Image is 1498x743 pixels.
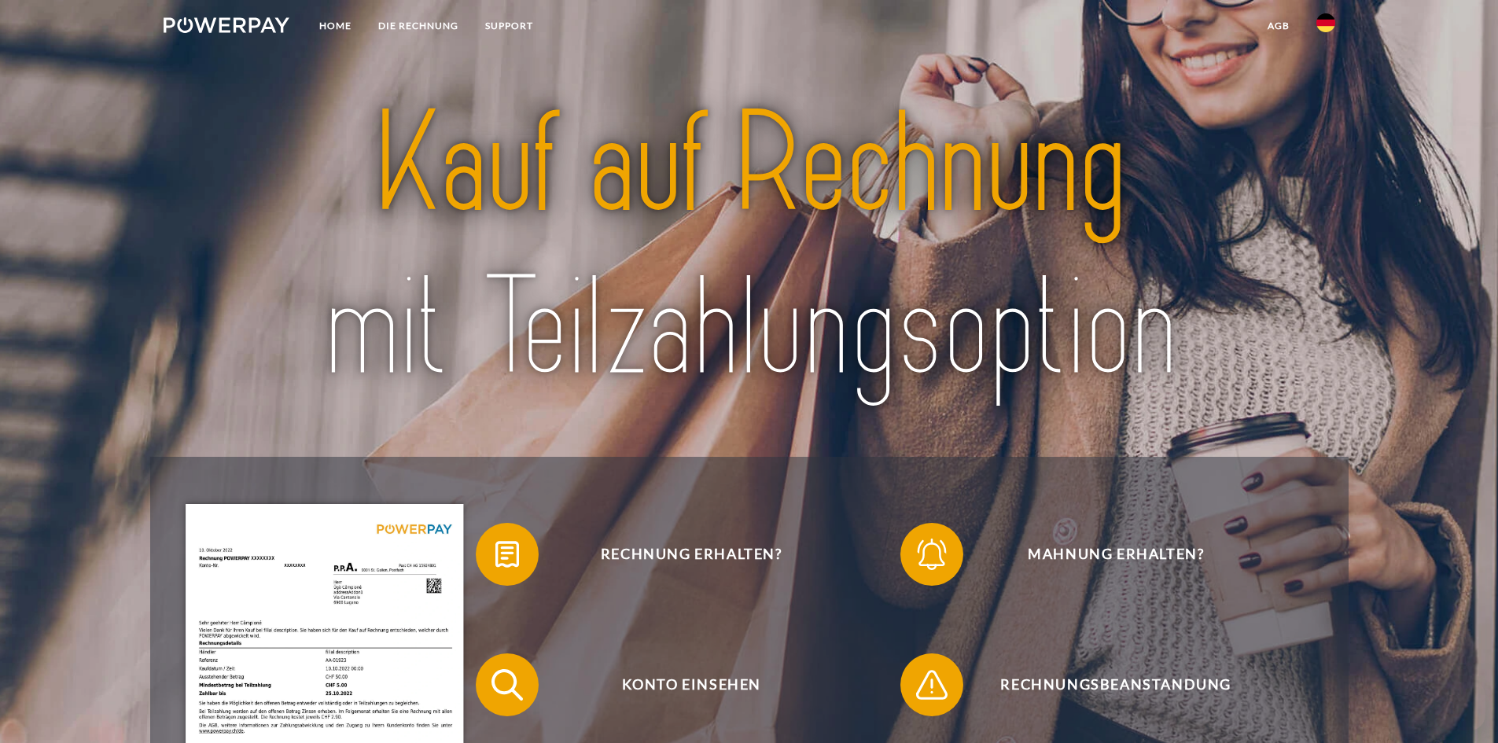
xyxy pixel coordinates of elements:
[1316,13,1335,32] img: de
[221,75,1277,419] img: title-powerpay_de.svg
[164,17,290,33] img: logo-powerpay-white.svg
[472,12,547,40] a: SUPPORT
[499,523,884,586] span: Rechnung erhalten?
[923,653,1308,716] span: Rechnungsbeanstandung
[476,523,885,586] button: Rechnung erhalten?
[1435,680,1485,730] iframe: Schaltfläche zum Öffnen des Messaging-Fensters
[499,653,884,716] span: Konto einsehen
[912,535,951,574] img: qb_bell.svg
[1254,12,1303,40] a: agb
[900,523,1309,586] button: Mahnung erhalten?
[488,665,527,704] img: qb_search.svg
[365,12,472,40] a: DIE RECHNUNG
[923,523,1308,586] span: Mahnung erhalten?
[900,653,1309,716] button: Rechnungsbeanstandung
[306,12,365,40] a: Home
[476,653,885,716] button: Konto einsehen
[912,665,951,704] img: qb_warning.svg
[488,535,527,574] img: qb_bill.svg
